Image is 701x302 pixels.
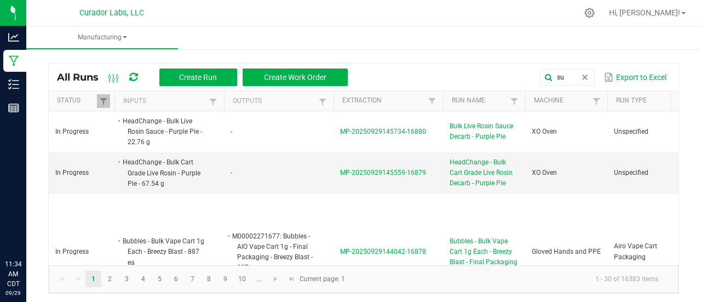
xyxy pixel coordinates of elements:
[201,271,217,287] a: Page 8
[508,94,521,108] a: Filter
[224,111,334,153] td: -
[135,271,151,287] a: Page 4
[452,96,507,105] a: Run NameSortable
[185,271,200,287] a: Page 7
[614,128,648,135] span: Unspecified
[271,275,280,283] span: Go to the next page
[316,95,329,109] a: Filter
[8,32,19,43] inline-svg: Analytics
[532,128,557,135] span: XO Oven
[49,265,679,293] kendo-pager: Current page: 1
[532,248,601,255] span: Gloved Hands and PPE
[121,157,208,189] li: HeadChange - Bulk Cart Grade Live Rosin - Purple Pie - 67.54 g
[268,271,284,287] a: Go to the next page
[614,169,648,176] span: Unspecified
[217,271,233,287] a: Page 9
[114,92,224,111] th: Inputs
[26,33,178,42] span: Manufacturing
[224,152,334,194] td: -
[581,73,589,82] span: clear
[614,242,657,260] span: Airo Vape Cart Packaging
[79,8,144,18] span: Curador Labs, LLC
[152,271,168,287] a: Page 5
[8,55,19,66] inline-svg: Manufacturing
[119,271,135,287] a: Page 3
[251,271,267,287] a: Page 11
[8,79,19,90] inline-svg: Inventory
[340,169,426,176] span: MP-20250929145559-16879
[26,26,178,49] a: Manufacturing
[55,248,89,255] span: In Progress
[32,213,45,226] iframe: Resource center unread badge
[450,157,519,189] span: HeadChange - Bulk Cart Grade Live Rosin Decarb - Purple Pie
[342,96,425,105] a: ExtractionSortable
[5,289,21,297] p: 09/29
[534,96,589,105] a: MachineSortable
[616,96,671,105] a: Run TypeSortable
[352,270,667,288] kendo-pager-info: 1 - 30 of 16383 items
[450,121,519,142] span: Bulk Live Rosin Sauce Decarb - Purple Pie
[85,271,101,287] a: Page 1
[55,169,89,176] span: In Progress
[426,94,439,108] a: Filter
[224,92,334,111] th: Outputs
[234,271,250,287] a: Page 10
[450,236,519,268] span: Bubbles - Bulk Vape Cart 1g Each - Breezy Blast - Final Packaging
[11,214,44,247] iframe: Resource center
[243,69,348,86] button: Create Work Order
[121,116,208,148] li: HeadChange - Bulk Live Rosin Sauce - Purple Pie - 22.76 g
[179,73,217,82] span: Create Run
[57,96,96,105] a: StatusSortable
[532,169,557,176] span: XO Oven
[97,94,110,108] a: Filter
[601,68,669,87] button: Export to Excel
[159,69,237,86] button: Create Run
[121,236,208,268] li: Bubbles - Bulk Vape Cart 1g Each - Breezy Blast - 887 ea
[590,94,603,108] a: Filter
[583,8,596,18] div: Manage settings
[168,271,184,287] a: Page 6
[609,8,680,17] span: Hi, [PERSON_NAME]!
[57,68,356,87] div: All Runs
[55,128,89,135] span: In Progress
[206,95,220,109] a: Filter
[340,248,426,255] span: MP-20250929144042-16878
[540,69,595,86] input: Search by Run Name, Extraction, Machine, or Lot Number
[231,231,317,273] li: M00002271677: Bubbles - AIO Vape Cart 1g - Final Packaging - Breezy Blast - 887 ea
[288,275,296,283] span: Go to the last page
[284,271,300,287] a: Go to the last page
[102,271,118,287] a: Page 2
[8,102,19,113] inline-svg: Reports
[5,259,21,289] p: 11:34 AM CDT
[340,128,426,135] span: MP-20250929145734-16880
[264,73,326,82] span: Create Work Order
